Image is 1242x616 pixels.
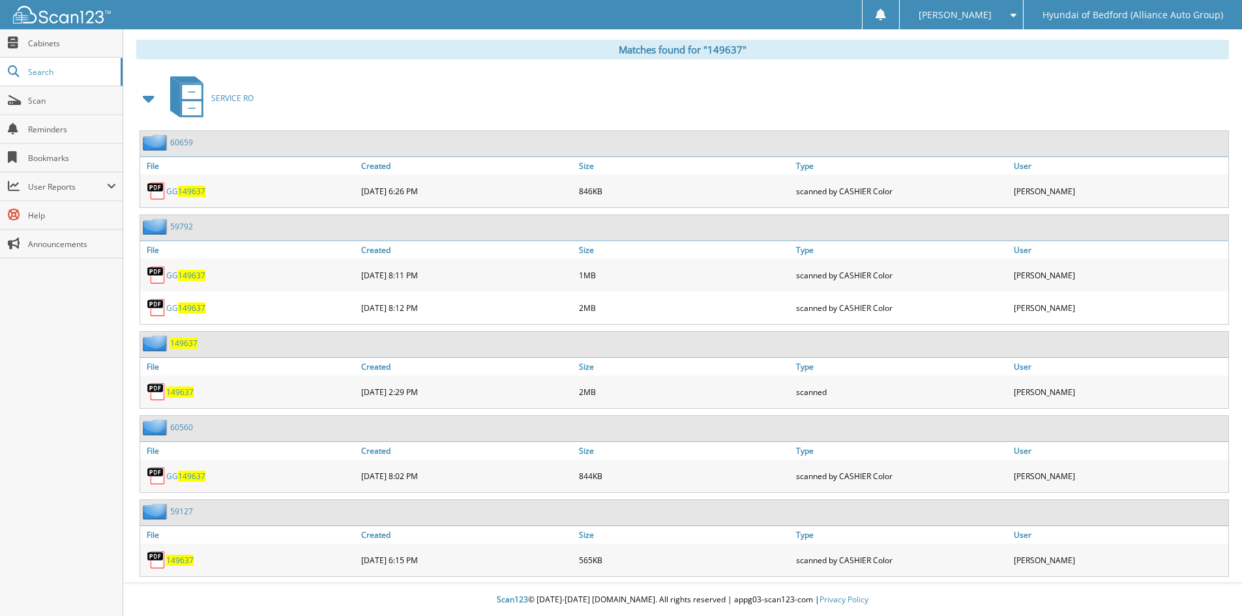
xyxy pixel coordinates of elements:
[170,422,193,433] a: 60560
[170,221,193,232] a: 59792
[123,584,1242,616] div: © [DATE]-[DATE] [DOMAIN_NAME]. All rights reserved | appg03-scan123-com |
[28,66,114,78] span: Search
[919,11,992,19] span: [PERSON_NAME]
[170,338,198,349] a: 149637
[358,241,576,259] a: Created
[28,95,116,106] span: Scan
[170,506,193,517] a: 59127
[166,302,205,314] a: GG149637
[793,178,1011,204] div: scanned by CASHIER Color
[793,379,1011,405] div: scanned
[576,526,793,544] a: Size
[576,157,793,175] a: Size
[166,387,194,398] a: 149637
[576,442,793,460] a: Size
[147,550,166,570] img: PDF.png
[143,419,170,435] img: folder2.png
[166,471,205,482] a: GG149637
[793,295,1011,321] div: scanned by CASHIER Color
[28,153,116,164] span: Bookmarks
[1177,553,1242,616] iframe: Chat Widget
[497,594,528,605] span: Scan123
[140,358,358,375] a: File
[576,178,793,204] div: 846KB
[162,72,254,124] a: SERVICE RO
[358,157,576,175] a: Created
[28,181,107,192] span: User Reports
[793,241,1011,259] a: Type
[147,298,166,317] img: PDF.png
[13,6,111,23] img: scan123-logo-white.svg
[358,547,576,573] div: [DATE] 6:15 PM
[358,262,576,288] div: [DATE] 8:11 PM
[140,241,358,259] a: File
[136,40,1229,59] div: Matches found for "149637"
[358,442,576,460] a: Created
[1042,11,1223,19] span: Hyundai of Bedford (Alliance Auto Group)
[576,463,793,489] div: 844KB
[793,262,1011,288] div: scanned by CASHIER Color
[793,442,1011,460] a: Type
[143,134,170,151] img: folder2.png
[1011,442,1228,460] a: User
[576,262,793,288] div: 1MB
[166,555,194,566] a: 149637
[576,295,793,321] div: 2MB
[358,463,576,489] div: [DATE] 8:02 PM
[211,93,254,104] span: SERVICE RO
[793,157,1011,175] a: Type
[178,471,205,482] span: 149637
[793,358,1011,375] a: Type
[147,265,166,285] img: PDF.png
[358,178,576,204] div: [DATE] 6:26 PM
[793,547,1011,573] div: scanned by CASHIER Color
[793,526,1011,544] a: Type
[1011,157,1228,175] a: User
[793,463,1011,489] div: scanned by CASHIER Color
[28,239,116,250] span: Announcements
[143,218,170,235] img: folder2.png
[147,466,166,486] img: PDF.png
[28,210,116,221] span: Help
[1011,178,1228,204] div: [PERSON_NAME]
[576,379,793,405] div: 2MB
[166,270,205,281] a: GG149637
[1011,262,1228,288] div: [PERSON_NAME]
[140,442,358,460] a: File
[28,38,116,49] span: Cabinets
[358,358,576,375] a: Created
[820,594,868,605] a: Privacy Policy
[1011,547,1228,573] div: [PERSON_NAME]
[147,181,166,201] img: PDF.png
[178,270,205,281] span: 149637
[178,186,205,197] span: 149637
[143,335,170,351] img: folder2.png
[576,358,793,375] a: Size
[576,241,793,259] a: Size
[358,295,576,321] div: [DATE] 8:12 PM
[170,137,193,148] a: 60659
[140,157,358,175] a: File
[1011,379,1228,405] div: [PERSON_NAME]
[140,526,358,544] a: File
[358,379,576,405] div: [DATE] 2:29 PM
[1011,295,1228,321] div: [PERSON_NAME]
[358,526,576,544] a: Created
[147,382,166,402] img: PDF.png
[1011,241,1228,259] a: User
[1011,358,1228,375] a: User
[166,186,205,197] a: GG149637
[178,302,205,314] span: 149637
[576,547,793,573] div: 565KB
[28,124,116,135] span: Reminders
[143,503,170,520] img: folder2.png
[1011,526,1228,544] a: User
[1011,463,1228,489] div: [PERSON_NAME]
